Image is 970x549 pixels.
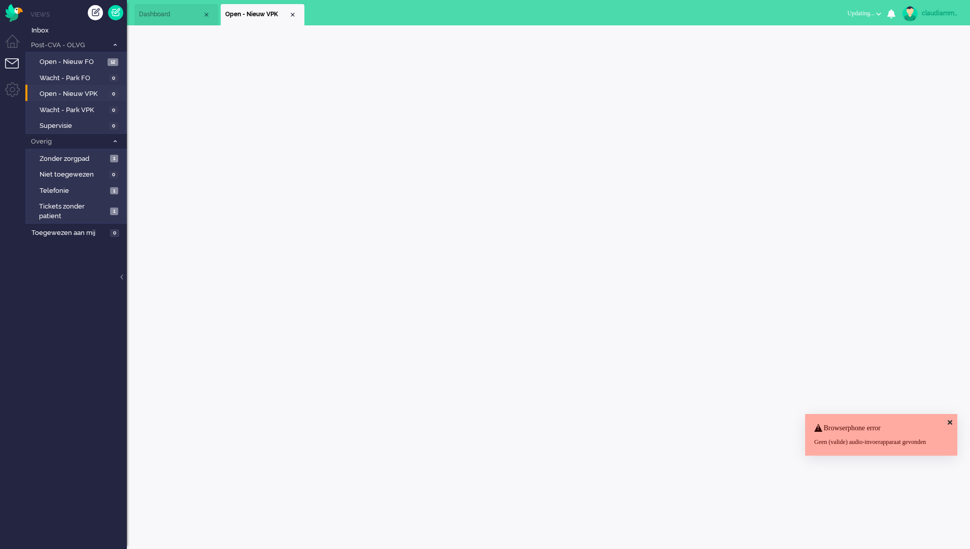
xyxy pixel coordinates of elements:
[110,208,118,215] span: 1
[109,107,118,114] span: 0
[31,26,127,36] span: Inbox
[202,11,211,19] div: Close tab
[40,121,107,131] span: Supervisie
[29,153,126,164] a: Zonder zorgpad 1
[922,8,960,18] div: claudiammsc
[40,106,107,115] span: Wacht - Park VPK
[110,229,119,237] span: 0
[289,11,297,19] div: Close tab
[5,4,23,22] img: flow_omnibird.svg
[29,120,126,131] a: Supervisie 0
[110,187,118,195] span: 1
[40,89,107,99] span: Open - Nieuw VPK
[30,10,127,19] li: Views
[5,58,28,81] li: Tickets menu
[139,10,202,19] span: Dashboard
[841,3,887,25] li: Updating...
[108,58,118,66] span: 12
[900,6,960,21] a: claudiammsc
[29,200,126,221] a: Tickets zonder patient 1
[109,90,118,98] span: 0
[29,227,127,238] a: Toegewezen aan mij 0
[903,6,918,21] img: avatar
[814,424,948,432] h4: Browserphone error
[29,88,126,99] a: Open - Nieuw VPK 0
[40,170,107,180] span: Niet toegewezen
[88,5,103,20] div: Creëer ticket
[29,56,126,67] a: Open - Nieuw FO 12
[109,171,118,179] span: 0
[134,4,218,25] li: Dashboard
[40,57,105,67] span: Open - Nieuw FO
[841,6,887,21] button: Updating...
[847,10,875,17] span: Updating...
[40,74,107,83] span: Wacht - Park FO
[31,228,107,238] span: Toegewezen aan mij
[29,168,126,180] a: Niet toegewezen 0
[40,154,108,164] span: Zonder zorgpad
[225,10,289,19] span: Open - Nieuw VPK
[29,24,127,36] a: Inbox
[108,5,123,20] a: Quick Ticket
[29,41,108,50] span: Post-CVA - OLVG
[5,82,28,105] li: Admin menu
[814,438,948,447] div: Geen (valide) audio-invoerapparaat gevonden
[40,186,108,196] span: Telefonie
[5,35,28,57] li: Dashboard menu
[39,202,107,221] span: Tickets zonder patient
[110,155,118,162] span: 1
[29,185,126,196] a: Telefonie 1
[5,7,23,14] a: Omnidesk
[29,104,126,115] a: Wacht - Park VPK 0
[109,75,118,82] span: 0
[221,4,304,25] li: View
[29,137,108,147] span: Overig
[29,72,126,83] a: Wacht - Park FO 0
[109,122,118,130] span: 0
